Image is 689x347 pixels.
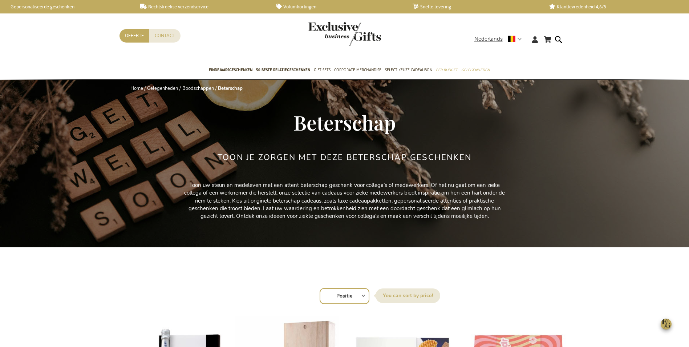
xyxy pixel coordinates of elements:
span: Corporate Merchandise [334,66,381,74]
a: Per Budget [436,61,458,80]
a: Corporate Merchandise [334,61,381,80]
a: Rechtstreekse verzendservice [140,4,264,10]
span: Select Keuze Cadeaubon [385,66,432,74]
span: Eindejaarsgeschenken [209,66,252,74]
span: Gelegenheden [461,66,490,74]
span: Gift Sets [314,66,331,74]
span: Beterschap [293,109,396,136]
a: Contact [149,29,181,43]
a: Gift Sets [314,61,331,80]
img: Exclusive Business gifts logo [308,22,381,46]
a: Eindejaarsgeschenken [209,61,252,80]
a: Select Keuze Cadeaubon [385,61,432,80]
span: Per Budget [436,66,458,74]
a: Snelle levering [413,4,537,10]
a: Boodschappen [182,85,214,92]
a: Gelegenheden [147,85,178,92]
span: 50 beste relatiegeschenken [256,66,310,74]
a: Home [130,85,143,92]
span: Nederlands [474,35,503,43]
p: Toon uw steun en medeleven met een attent beterschap geschenk voor collega’s of medewerkers. Of h... [181,182,508,220]
a: Volumkortingen [276,4,401,10]
h2: TOON JE ZORGEN MET DEZE BETERSCHAP GESCHENKEN [218,153,471,162]
strong: Beterschap [218,85,243,92]
a: store logo [308,22,345,46]
a: Klanttevredenheid 4,6/5 [549,4,674,10]
a: Gelegenheden [461,61,490,80]
a: 50 beste relatiegeschenken [256,61,310,80]
a: Gepersonaliseerde geschenken [4,4,128,10]
a: Offerte [119,29,149,43]
label: Sorteer op [376,288,440,303]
